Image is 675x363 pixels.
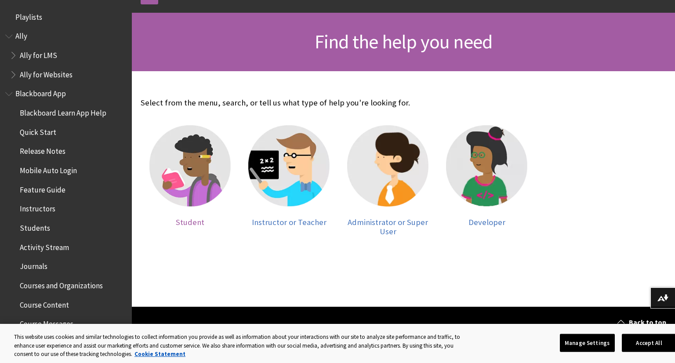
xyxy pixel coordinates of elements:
span: Student [176,217,204,227]
span: Course Content [20,298,69,309]
a: Student Student [149,125,231,236]
span: Feature Guide [20,182,65,194]
span: Playlists [15,10,42,22]
a: Back to top [611,314,675,330]
span: Release Notes [20,144,65,156]
span: Mobile Auto Login [20,163,77,175]
span: Ally [15,29,27,41]
div: This website uses cookies and similar technologies to collect information you provide as well as ... [14,333,472,359]
span: Activity Stream [20,240,69,252]
span: Courses and Organizations [20,278,103,290]
img: Instructor [248,125,330,207]
a: Administrator Administrator or Super User [347,125,428,236]
span: Instructor or Teacher [252,217,327,227]
span: Instructors [20,202,55,214]
nav: Book outline for Anthology Ally Help [5,29,127,82]
span: Administrator or Super User [348,217,428,237]
span: Quick Start [20,125,56,137]
a: More information about your privacy, opens in a new tab [134,350,185,358]
img: Student [149,125,231,207]
nav: Book outline for Playlists [5,10,127,25]
span: Journals [20,259,47,271]
span: Students [20,221,50,232]
a: Developer [446,125,527,236]
span: Ally for Websites [20,67,73,79]
img: Administrator [347,125,428,207]
span: Blackboard Learn App Help [20,105,106,117]
span: Course Messages [20,317,73,329]
span: Find the help you need [315,29,492,54]
p: Select from the menu, search, or tell us what type of help you're looking for. [141,97,536,109]
button: Manage Settings [560,334,615,352]
span: Developer [468,217,505,227]
span: Ally for LMS [20,48,57,60]
a: Instructor Instructor or Teacher [248,125,330,236]
span: Blackboard App [15,87,66,98]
